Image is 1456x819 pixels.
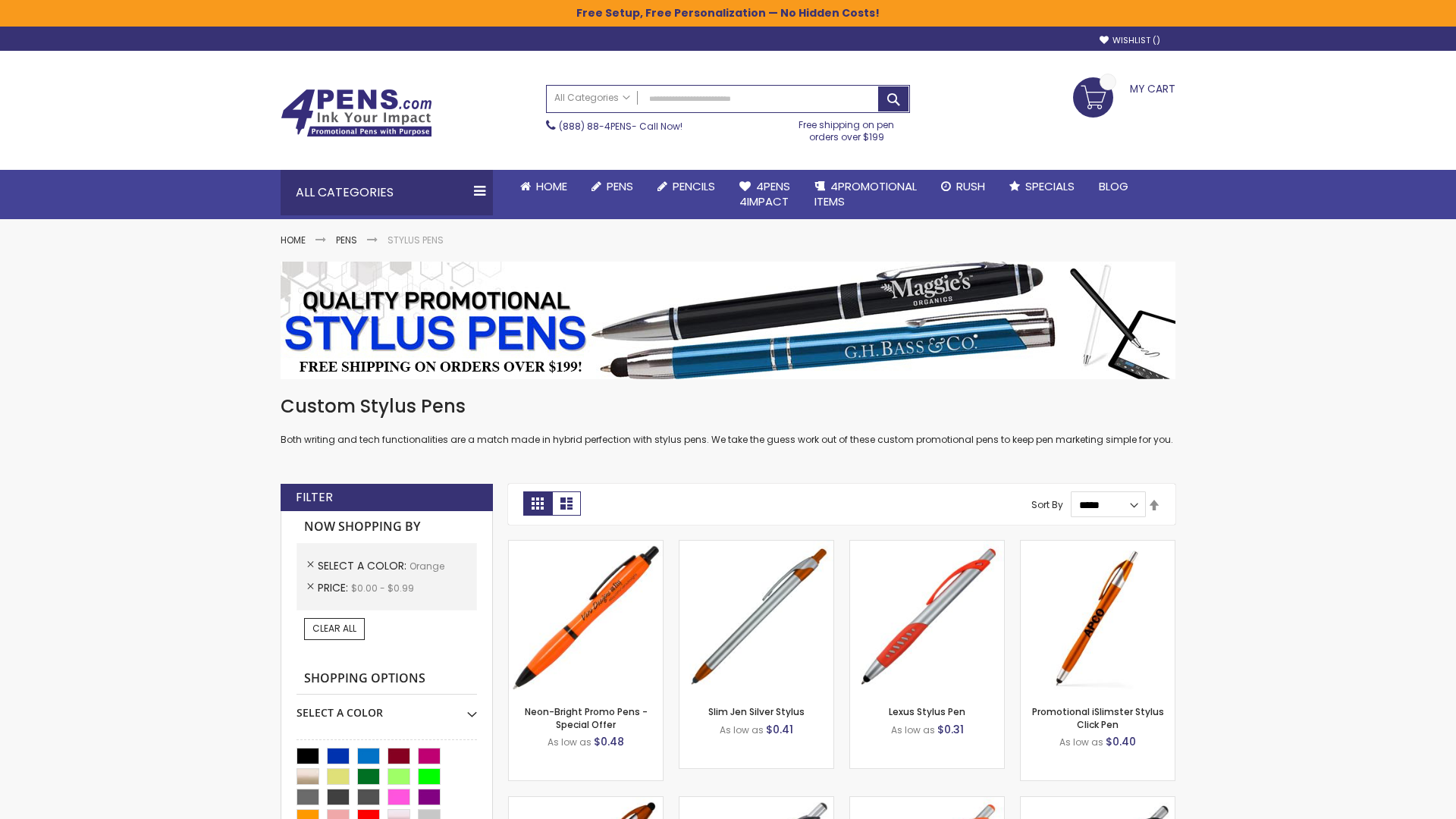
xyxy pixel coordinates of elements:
[336,234,357,246] a: Pens
[956,178,985,194] span: Rush
[889,705,965,718] a: Lexus Stylus Pen
[708,705,805,718] a: Slim Jen Silver Stylus
[594,734,624,749] span: $0.48
[1087,170,1141,203] a: Blog
[281,394,1175,419] h1: Custom Stylus Pens
[850,540,1004,553] a: Lexus Stylus Pen-Orange
[850,541,1004,695] img: Lexus Stylus Pen-Orange
[509,541,663,695] img: Neon-Bright Promo Pens-Orange
[850,796,1004,809] a: Boston Silver Stylus Pen-Orange
[783,113,911,143] div: Free shipping on pen orders over $199
[1106,734,1136,749] span: $0.40
[1025,178,1075,194] span: Specials
[509,540,663,553] a: Neon-Bright Promo Pens-Orange
[525,705,648,730] a: Neon-Bright Promo Pens - Special Offer
[388,234,444,246] strong: Stylus Pens
[814,178,917,209] span: 4PROMOTIONAL ITEMS
[1099,178,1128,194] span: Blog
[536,178,567,194] span: Home
[409,560,444,573] span: Orange
[281,262,1175,379] img: Stylus Pens
[559,120,632,133] a: (888) 88-4PENS
[304,618,365,639] a: Clear All
[351,582,414,595] span: $0.00 - $0.99
[679,796,833,809] a: Boston Stylus Pen-Orange
[997,170,1087,203] a: Specials
[281,89,432,137] img: 4Pens Custom Pens and Promotional Products
[673,178,715,194] span: Pencils
[739,178,790,209] span: 4Pens 4impact
[559,120,682,133] span: - Call Now!
[1032,705,1164,730] a: Promotional iSlimster Stylus Click Pen
[607,178,633,194] span: Pens
[297,511,477,543] strong: Now Shopping by
[1021,541,1175,695] img: Promotional iSlimster Stylus Click Pen-Orange
[937,722,964,737] span: $0.31
[645,170,727,203] a: Pencils
[1100,35,1160,46] a: Wishlist
[509,796,663,809] a: TouchWrite Query Stylus Pen-Orange
[523,491,552,516] strong: Grid
[1021,540,1175,553] a: Promotional iSlimster Stylus Click Pen-Orange
[679,540,833,553] a: Slim Jen Silver Stylus-Orange
[727,170,802,219] a: 4Pens4impact
[548,736,591,748] span: As low as
[281,234,306,246] a: Home
[1031,498,1063,511] label: Sort By
[891,723,935,736] span: As low as
[802,170,929,219] a: 4PROMOTIONALITEMS
[547,86,638,111] a: All Categories
[508,170,579,203] a: Home
[281,394,1175,447] div: Both writing and tech functionalities are a match made in hybrid perfection with stylus pens. We ...
[579,170,645,203] a: Pens
[318,558,409,573] span: Select A Color
[766,722,793,737] span: $0.41
[297,663,477,695] strong: Shopping Options
[312,622,356,635] span: Clear All
[1059,736,1103,748] span: As low as
[318,580,351,595] span: Price
[1021,796,1175,809] a: Lexus Metallic Stylus Pen-Orange
[554,92,630,104] span: All Categories
[929,170,997,203] a: Rush
[296,489,333,506] strong: Filter
[720,723,764,736] span: As low as
[297,695,477,720] div: Select A Color
[281,170,493,215] div: All Categories
[679,541,833,695] img: Slim Jen Silver Stylus-Orange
